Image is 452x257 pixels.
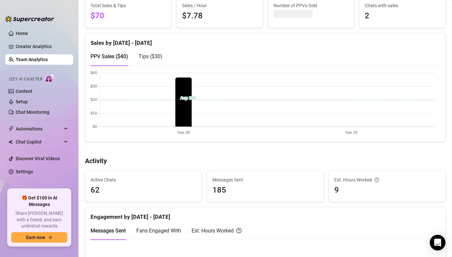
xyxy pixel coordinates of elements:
[91,33,440,47] div: Sales by [DATE] - [DATE]
[16,124,62,134] span: Automations
[136,228,181,234] span: Fans Engaged With
[16,57,48,62] a: Team Analytics
[375,176,379,183] span: question-circle
[16,99,28,104] a: Setup
[334,184,440,197] span: 9
[16,137,62,147] span: Chat Copilot
[16,169,33,174] a: Settings
[91,2,166,9] span: Total Sales & Tips
[16,31,28,36] a: Home
[365,2,440,9] span: Chats with sales
[212,184,318,197] span: 185
[8,126,14,131] span: thunderbolt
[192,227,242,235] div: Est. Hours Worked
[11,195,67,208] span: 🎁 Get $100 in AI Messages
[236,227,242,235] span: question-circle
[16,110,49,115] a: Chat Monitoring
[8,140,13,144] img: Chat Copilot
[91,176,196,183] span: Active Chats
[91,228,126,234] span: Messages Sent
[91,207,440,221] div: Engagement by [DATE] - [DATE]
[91,184,196,197] span: 62
[45,74,55,83] img: AI Chatter
[5,16,54,22] img: logo-BBDzfeDw.svg
[16,41,68,52] a: Creator Analytics
[16,156,60,161] a: Discover Viral Videos
[91,10,166,22] span: $70
[430,235,445,250] div: Open Intercom Messenger
[9,76,42,82] span: Izzy AI Chatter
[365,10,440,22] span: 2
[139,53,162,60] span: Tips ( $30 )
[334,176,440,183] div: Est. Hours Worked
[182,2,257,9] span: Sales / Hour
[182,10,257,22] span: $7.78
[11,210,67,230] span: Share [PERSON_NAME] with a friend, and earn unlimited rewards
[11,232,67,243] button: Earn nowarrow-right
[274,2,349,9] span: Number of PPVs Sold
[91,53,128,60] span: PPV Sales ( $40 )
[212,176,318,183] span: Messages Sent
[85,156,445,165] h4: Activity
[48,235,52,240] span: arrow-right
[16,89,32,94] a: Content
[26,235,45,240] span: Earn now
